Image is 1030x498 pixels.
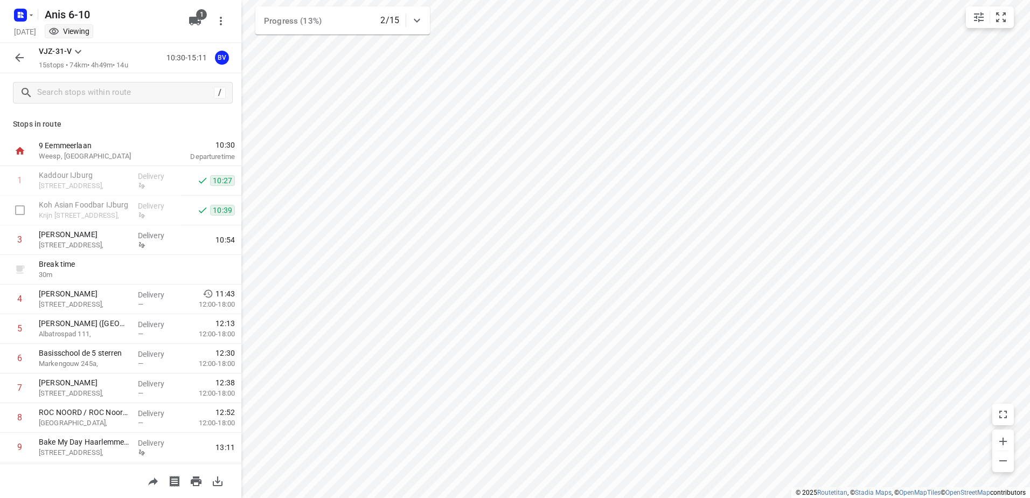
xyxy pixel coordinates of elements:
[37,85,214,101] input: Search stops within route
[215,234,235,245] span: 10:54
[39,388,129,399] p: [STREET_ADDRESS],
[166,52,211,64] p: 10:30-15:11
[48,26,89,37] div: You are currently in view mode. To make any changes, go to edit project.
[39,259,129,269] p: Break time
[210,175,235,186] span: 10:27
[945,489,990,496] a: OpenStreetMap
[39,348,129,358] p: Basisschool de 5 sterren
[899,489,941,496] a: OpenMapTiles
[164,140,235,150] span: 10:30
[39,269,129,280] p: 30 m
[138,389,143,397] span: —
[138,330,143,338] span: —
[215,442,235,453] span: 13:11
[39,318,129,329] p: [PERSON_NAME] ([GEOGRAPHIC_DATA])
[138,171,178,182] p: Delivery
[138,419,143,427] span: —
[138,319,178,330] p: Delivery
[215,318,235,329] span: 12:13
[966,6,1014,28] div: small contained button group
[203,288,213,299] svg: Early
[39,437,129,447] p: Bake My Day Haarlemmerstraat B.V.
[185,475,207,486] span: Print route
[17,412,22,423] div: 8
[17,323,22,334] div: 5
[138,408,178,419] p: Delivery
[138,230,178,241] p: Delivery
[39,418,129,428] p: [GEOGRAPHIC_DATA],
[39,210,129,221] p: Krijn [STREET_ADDRESS],
[182,299,235,310] p: 12:00-18:00
[17,294,22,304] div: 4
[138,349,178,359] p: Delivery
[39,229,129,240] p: [PERSON_NAME]
[182,358,235,369] p: 12:00-18:00
[215,348,235,358] span: 12:30
[855,489,892,496] a: Stadia Maps
[990,6,1012,28] button: Fit zoom
[255,6,430,34] div: Progress (13%)2/15
[17,353,22,363] div: 6
[142,475,164,486] span: Share route
[196,9,207,20] span: 1
[197,175,208,186] svg: Done
[138,378,178,389] p: Delivery
[17,234,22,245] div: 3
[138,438,178,448] p: Delivery
[817,489,847,496] a: Routetitan
[39,46,72,57] p: VJZ-31-V
[39,181,129,191] p: [STREET_ADDRESS],
[17,442,22,452] div: 9
[197,205,208,216] svg: Done
[17,383,22,393] div: 7
[39,288,129,299] p: [PERSON_NAME]
[17,175,22,185] div: 1
[39,60,128,71] p: 15 stops • 74km • 4h49m • 14u
[164,475,185,486] span: Print shipping labels
[264,16,322,26] span: Progress (13%)
[39,170,129,181] p: Kaddour IJburg
[138,300,143,308] span: —
[207,475,228,486] span: Download route
[138,289,178,300] p: Delivery
[968,6,990,28] button: Map settings
[9,199,31,221] span: Select
[39,199,129,210] p: Koh Asian Foodbar IJburg
[39,151,151,162] p: Weesp, [GEOGRAPHIC_DATA]
[182,418,235,428] p: 12:00-18:00
[164,151,235,162] p: Departure time
[796,489,1026,496] li: © 2025 , © , © © contributors
[215,377,235,388] span: 12:38
[39,407,129,418] p: ROC NOORD / ROC Noord/ Afd Zorg & Welzijn
[215,407,235,418] span: 12:52
[184,10,206,32] button: 1
[138,359,143,368] span: —
[215,288,235,299] span: 11:43
[211,52,233,63] span: Assigned to Bus VJZ-31-V
[182,388,235,399] p: 12:00-18:00
[39,329,129,340] p: Albatrospad 111,
[13,119,228,130] p: Stops in route
[39,140,151,151] p: 9 Eemmeerlaan
[210,205,235,216] span: 10:39
[39,358,129,369] p: Markengouw 245a,
[214,87,226,99] div: /
[39,299,129,310] p: [STREET_ADDRESS],
[39,447,129,458] p: [STREET_ADDRESS],
[182,329,235,340] p: 12:00-18:00
[39,377,129,388] p: [PERSON_NAME]
[380,14,399,27] p: 2/15
[138,200,178,211] p: Delivery
[39,240,129,251] p: [STREET_ADDRESS],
